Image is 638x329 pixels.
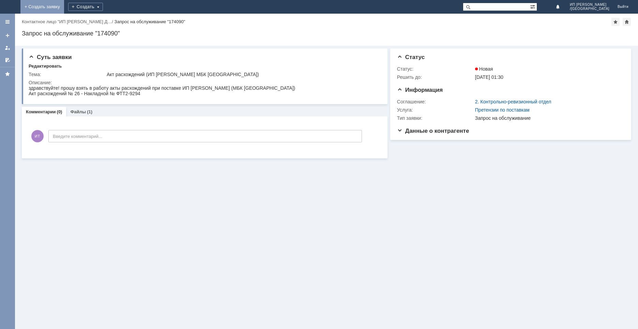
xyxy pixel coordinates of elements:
div: (1) [87,109,92,114]
span: Расширенный поиск [530,3,537,10]
div: Тема: [29,72,105,77]
div: Услуга: [397,107,474,113]
a: Претензии по поставкам [475,107,530,113]
span: Данные о контрагенте [397,128,469,134]
div: Добавить в избранное [611,18,620,26]
div: / [22,19,115,24]
div: Статус: [397,66,474,72]
div: Создать [68,3,103,11]
div: Описание: [29,80,378,85]
a: Создать заявку [2,30,13,41]
div: Акт расхождений (ИП [PERSON_NAME] МБК [GEOGRAPHIC_DATA]) [107,72,377,77]
div: Решить до: [397,74,474,80]
span: Информация [397,87,443,93]
a: Комментарии [26,109,56,114]
div: Запрос на обслуживание "174090" [115,19,185,24]
div: Запрос на обслуживание "174090" [22,30,631,37]
span: /[GEOGRAPHIC_DATA] [570,7,609,11]
div: Запрос на обслуживание [475,115,621,121]
a: Мои согласования [2,55,13,66]
span: [DATE] 01:30 [475,74,503,80]
div: Редактировать [29,63,62,69]
div: Соглашение: [397,99,474,104]
span: Суть заявки [29,54,72,60]
div: (0) [57,109,62,114]
a: Файлы [70,109,86,114]
a: Мои заявки [2,42,13,53]
span: Статус [397,54,425,60]
span: ИП [PERSON_NAME] [570,3,609,7]
a: Контактное лицо "ИП [PERSON_NAME] Д… [22,19,112,24]
div: Тип заявки: [397,115,474,121]
span: ИТ [31,130,44,142]
span: Новая [475,66,493,72]
div: Сделать домашней страницей [623,18,631,26]
a: 2. Контрольно-ревизионный отдел [475,99,551,104]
